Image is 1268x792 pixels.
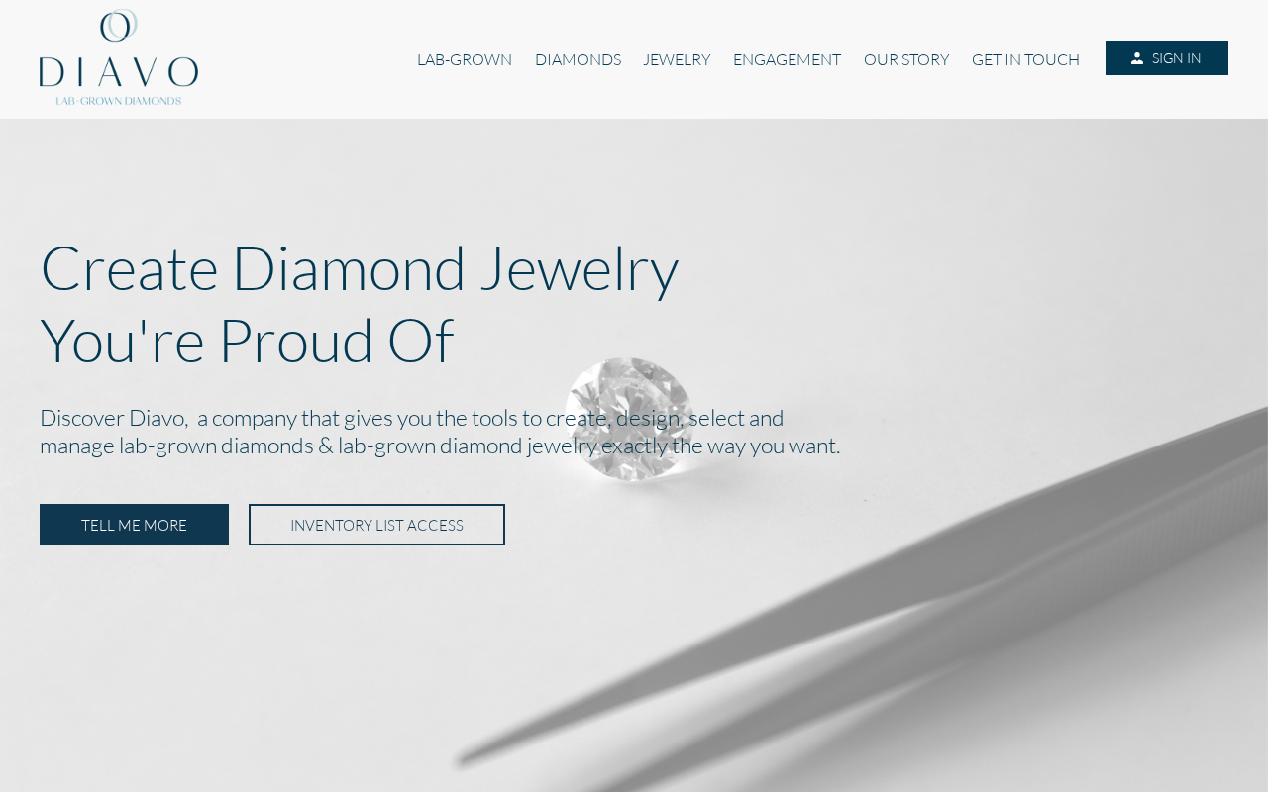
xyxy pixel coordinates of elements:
[406,41,523,78] a: LAB-GROWN
[961,41,1091,78] a: GET IN TOUCH
[40,399,1228,466] h2: Discover Diavo, a company that gives you the tools to create, design, select and manage lab-grown...
[524,41,632,78] a: DIAMONDS
[249,504,505,545] a: INVENTORY LIST ACCESS
[853,41,961,78] a: OUR STORY
[722,41,852,78] a: ENGAGEMENT
[40,231,1228,375] p: Create Diamond Jewelry You're Proud Of
[1106,41,1228,76] a: SIGN IN
[40,504,229,545] a: TELL ME MORE
[632,41,722,78] a: JEWELRY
